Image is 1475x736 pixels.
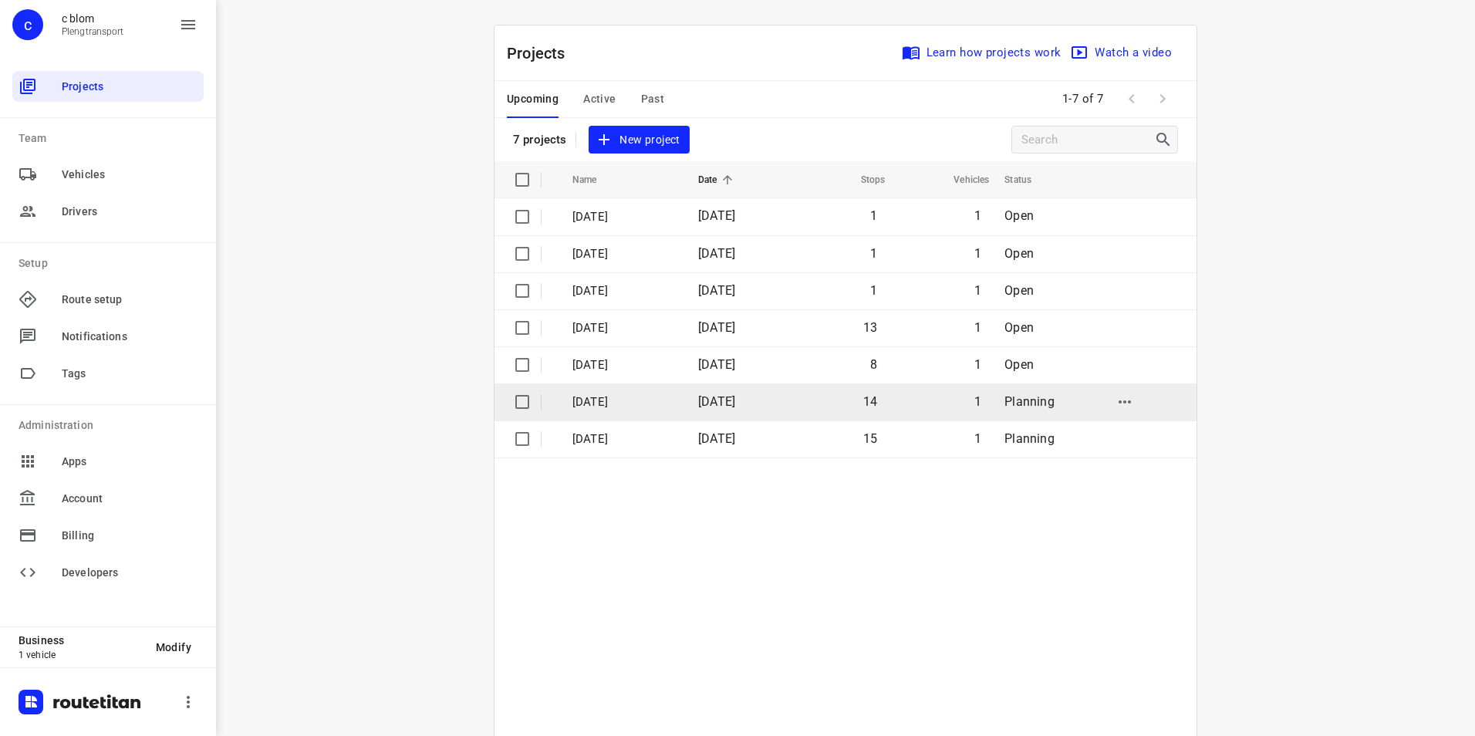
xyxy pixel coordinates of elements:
p: 1 vehicle [19,650,143,660]
span: Developers [62,565,197,581]
span: 15 [863,431,877,446]
input: Search projects [1021,128,1154,152]
button: New project [589,126,689,154]
span: Planning [1004,394,1054,409]
p: Donderdag 25-9 [572,430,675,448]
span: Apps [62,454,197,470]
span: 1 [974,283,981,298]
p: Setup [19,255,204,272]
span: [DATE] [698,208,735,223]
p: [DATE] [572,393,675,411]
span: Route setup [62,292,197,308]
p: Business [19,634,143,647]
span: Open [1004,246,1034,261]
span: Open [1004,357,1034,372]
div: Search [1154,130,1177,149]
p: Administration [19,417,204,434]
span: Open [1004,208,1034,223]
span: Name [572,170,617,189]
p: [DATE] [572,356,675,374]
span: Open [1004,320,1034,335]
span: 8 [870,357,877,372]
span: 1-7 of 7 [1056,83,1110,116]
span: Billing [62,528,197,544]
div: Vehicles [12,159,204,190]
span: Account [62,491,197,507]
div: Projects [12,71,204,102]
span: Notifications [62,329,197,345]
div: Apps [12,446,204,477]
div: Drivers [12,196,204,227]
span: 1 [974,394,981,409]
span: Vehicles [933,170,989,189]
button: Modify [143,633,204,661]
span: [DATE] [698,283,735,298]
span: [DATE] [698,357,735,372]
p: 7 projects [513,133,566,147]
div: Developers [12,557,204,588]
span: Past [641,89,665,109]
span: [DATE] [698,431,735,446]
p: Team [19,130,204,147]
span: Vehicles [62,167,197,183]
span: Open [1004,283,1034,298]
p: Vrijdag 3-10 [572,208,675,226]
span: 14 [863,394,877,409]
span: Upcoming [507,89,559,109]
span: Next Page [1147,83,1178,114]
span: 1 [974,357,981,372]
span: Previous Page [1116,83,1147,114]
p: c blom [62,12,124,25]
div: Notifications [12,321,204,352]
span: Drivers [62,204,197,220]
span: Projects [62,79,197,95]
p: [DATE] [572,245,675,263]
span: 1 [870,246,877,261]
div: Billing [12,520,204,551]
span: 1 [870,208,877,223]
span: Tags [62,366,197,382]
p: [DATE] [572,319,675,337]
p: Projects [507,42,578,65]
span: Date [698,170,737,189]
p: Plengtransport [62,26,124,37]
span: [DATE] [698,246,735,261]
span: 1 [974,431,981,446]
span: 1 [870,283,877,298]
span: [DATE] [698,320,735,335]
div: Account [12,483,204,514]
span: Active [583,89,616,109]
span: Modify [156,641,191,653]
span: Planning [1004,431,1054,446]
span: 13 [863,320,877,335]
span: [DATE] [698,394,735,409]
span: 1 [974,320,981,335]
span: Stops [841,170,886,189]
span: 1 [974,246,981,261]
p: [DATE] [572,282,675,300]
span: 1 [974,208,981,223]
div: Route setup [12,284,204,315]
span: New project [598,130,680,150]
div: c [12,9,43,40]
span: Status [1004,170,1051,189]
div: Tags [12,358,204,389]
